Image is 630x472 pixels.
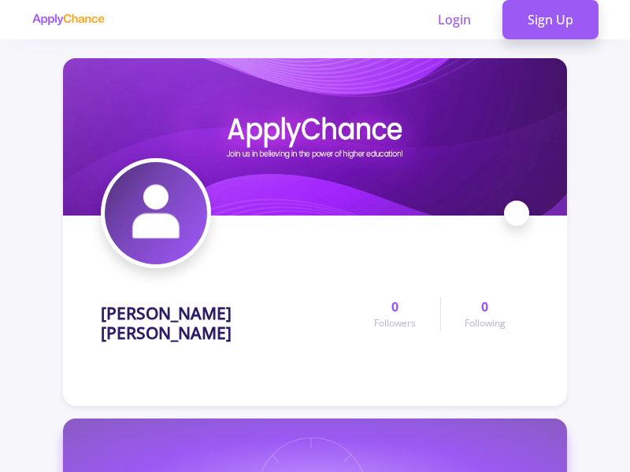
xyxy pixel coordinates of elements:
[105,162,207,264] img: Mohammad Farshad Baheej Nooriavatar
[465,316,506,330] span: Following
[31,13,105,26] img: applychance logo text only
[374,316,416,330] span: Followers
[481,297,488,316] span: 0
[440,297,529,330] a: 0Following
[63,58,567,216] img: Mohammad Farshad Baheej Nooricover image
[391,297,398,316] span: 0
[101,304,350,343] h1: [PERSON_NAME] [PERSON_NAME]
[350,297,439,330] a: 0Followers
